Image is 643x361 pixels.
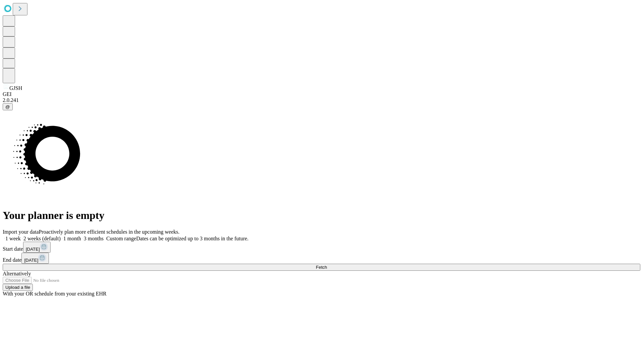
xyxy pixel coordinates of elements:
span: 1 month [63,236,81,241]
span: GJSH [9,85,22,91]
span: 2 weeks (default) [23,236,61,241]
span: Proactively plan more efficient schedules in the upcoming weeks. [39,229,180,235]
span: @ [5,104,10,109]
div: Start date [3,242,640,253]
h1: Your planner is empty [3,209,640,222]
span: Fetch [316,265,327,270]
span: Import your data [3,229,39,235]
div: 2.0.241 [3,97,640,103]
div: End date [3,253,640,264]
div: GEI [3,91,640,97]
span: 1 week [5,236,21,241]
span: [DATE] [26,247,40,252]
button: Upload a file [3,284,33,291]
span: Dates can be optimized up to 3 months in the future. [136,236,248,241]
button: [DATE] [21,253,49,264]
span: Alternatively [3,271,31,276]
span: 3 months [84,236,103,241]
span: With your OR schedule from your existing EHR [3,291,106,296]
button: @ [3,103,13,110]
button: [DATE] [23,242,51,253]
span: Custom range [106,236,136,241]
span: [DATE] [24,258,38,263]
button: Fetch [3,264,640,271]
